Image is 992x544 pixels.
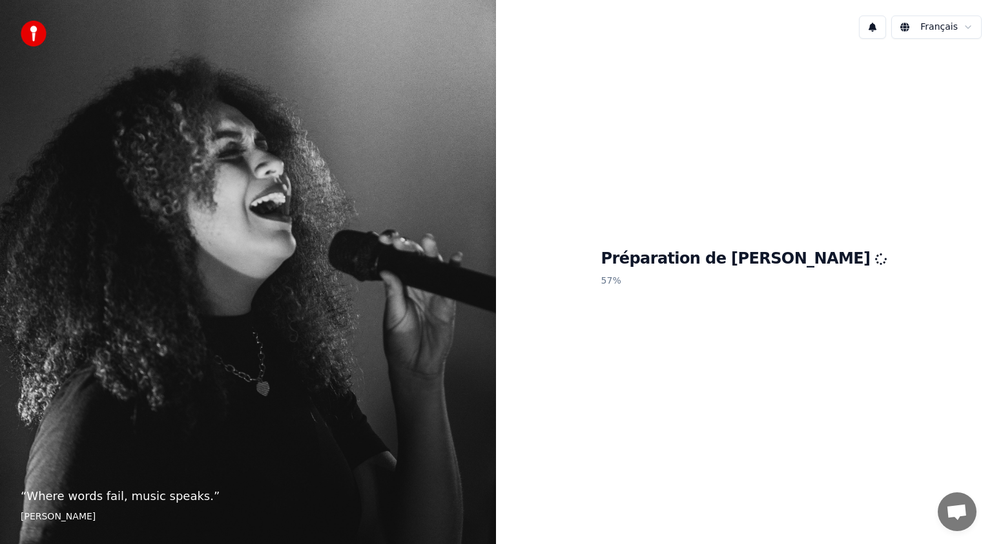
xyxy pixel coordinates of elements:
a: Ouvrir le chat [938,492,976,531]
img: youka [21,21,46,47]
p: “ Where words fail, music speaks. ” [21,487,475,505]
footer: [PERSON_NAME] [21,510,475,523]
p: 57 % [601,269,887,293]
h1: Préparation de [PERSON_NAME] [601,249,887,269]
